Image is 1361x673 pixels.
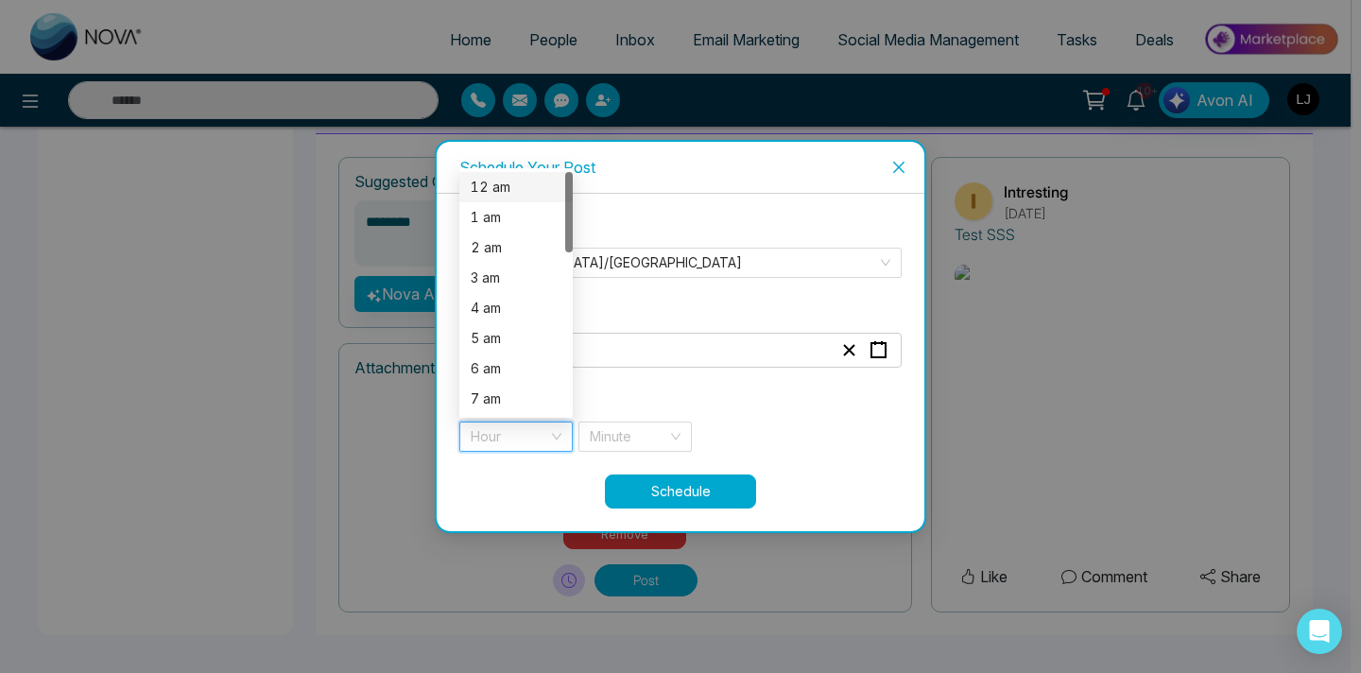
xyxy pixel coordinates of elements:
label: Date [459,301,902,324]
div: 12 am [471,177,561,198]
span: close [891,160,906,175]
div: 6 am [459,354,573,384]
div: 5 am [459,323,573,354]
span: Asia/Kolkata [471,249,890,277]
div: 5 am [471,328,561,349]
div: 1 am [459,202,573,233]
label: Timezone [459,216,902,240]
div: 2 am [471,237,561,258]
button: Schedule [605,475,756,509]
div: 7 am [459,384,573,414]
div: 12 am [459,172,573,202]
div: 3 am [471,267,561,288]
button: Close [873,142,924,193]
div: Schedule Your Post [459,157,902,178]
div: 6 am [471,358,561,379]
div: Open Intercom Messenger [1297,609,1342,654]
div: 2 am [459,233,573,263]
div: 7 am [471,388,561,409]
div: 4 am [471,298,561,319]
div: 1 am [471,207,561,228]
div: 3 am [459,263,573,293]
div: 4 am [459,293,573,323]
